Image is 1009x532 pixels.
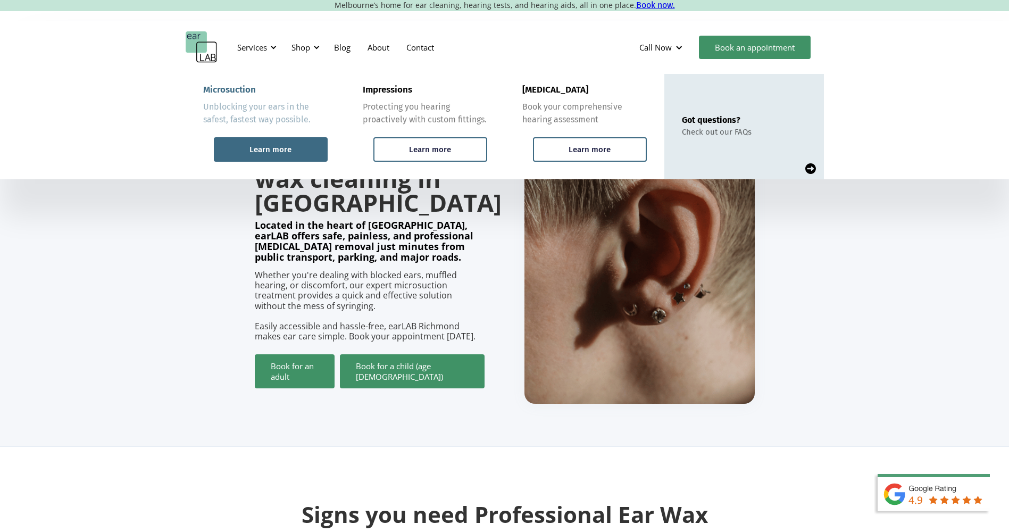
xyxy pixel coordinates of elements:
[291,42,310,53] div: Shop
[231,31,280,63] div: Services
[639,42,672,53] div: Call Now
[249,145,291,154] div: Learn more
[664,74,824,179] a: Got questions?Check out our FAQs
[203,85,256,95] div: Microsuction
[359,32,398,63] a: About
[569,145,611,154] div: Learn more
[682,127,752,137] div: Check out our FAQs
[363,85,412,95] div: Impressions
[255,270,485,342] p: Whether you're dealing with blocked ears, muffled hearing, or discomfort, our expert microsuction...
[363,101,487,126] div: Protecting you hearing proactively with custom fittings.
[326,32,359,63] a: Blog
[203,101,328,126] div: Unblocking your ears in the safest, fastest way possible.
[285,31,323,63] div: Shop
[631,31,694,63] div: Call Now
[505,74,664,179] a: [MEDICAL_DATA]Book your comprehensive hearing assessmentLearn more
[682,115,752,125] div: Got questions?
[522,85,588,95] div: [MEDICAL_DATA]
[186,31,218,63] a: home
[340,354,485,388] a: Book for a child (age [DEMOGRAPHIC_DATA])
[409,145,451,154] div: Learn more
[255,354,335,388] a: Book for an adult
[522,101,647,126] div: Book your comprehensive hearing assessment
[398,32,443,63] a: Contact
[186,74,345,179] a: MicrosuctionUnblocking your ears in the safest, fastest way possible.Learn more
[255,219,473,263] strong: Located in the heart of [GEOGRAPHIC_DATA], earLAB offers safe, painless, and professional [MEDICA...
[345,74,505,179] a: ImpressionsProtecting you hearing proactively with custom fittings.Learn more
[699,36,811,59] a: Book an appointment
[237,42,267,53] div: Services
